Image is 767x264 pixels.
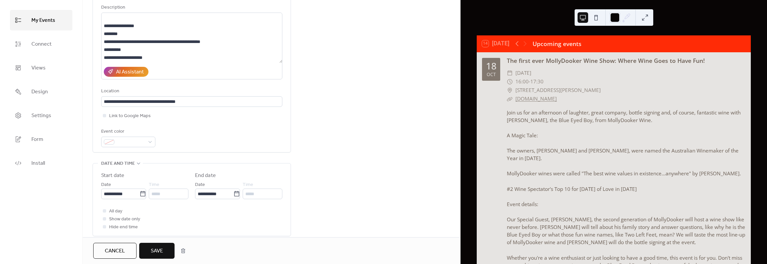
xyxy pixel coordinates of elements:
span: Time [149,181,159,189]
a: [DOMAIN_NAME] [515,95,557,102]
span: Show date only [109,215,140,223]
span: - [529,77,530,86]
a: The first ever MollyDooker Wine Show: Where Wine Goes to Have Fun! [507,57,705,65]
span: Date [101,181,111,189]
span: Date [195,181,205,189]
span: Install [31,158,45,169]
div: Start date [101,172,124,180]
span: Settings [31,110,51,121]
span: Design [31,87,48,97]
div: 18 [486,62,497,71]
button: Save [139,243,175,259]
a: Install [10,153,72,173]
span: 17:30 [530,77,544,86]
div: Location [101,87,281,95]
button: Cancel [93,243,137,259]
span: Hide end time [109,223,138,231]
span: Cancel [105,247,125,255]
span: [STREET_ADDRESS][PERSON_NAME] [515,86,601,95]
span: My Events [31,15,55,26]
div: Event color [101,128,154,136]
a: Settings [10,105,72,126]
a: Connect [10,34,72,54]
span: Time [243,181,253,189]
span: Save [151,247,163,255]
div: AI Assistant [116,68,144,76]
div: Description [101,4,281,12]
span: [DATE] [515,69,531,77]
a: Views [10,58,72,78]
a: My Events [10,10,72,30]
a: Design [10,81,72,102]
div: ​ [507,77,513,86]
span: Link to Google Maps [109,112,151,120]
span: Views [31,63,46,73]
span: Form [31,134,43,145]
div: Oct [487,72,496,77]
div: Upcoming events [533,39,581,48]
div: End date [195,172,216,180]
span: Date and time [101,160,135,168]
a: Form [10,129,72,150]
span: Connect [31,39,52,50]
div: ​ [507,69,513,77]
span: 16:00 [515,77,529,86]
span: All day [109,207,122,215]
div: ​ [507,86,513,95]
div: ​ [507,95,513,103]
button: AI Assistant [104,67,148,77]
